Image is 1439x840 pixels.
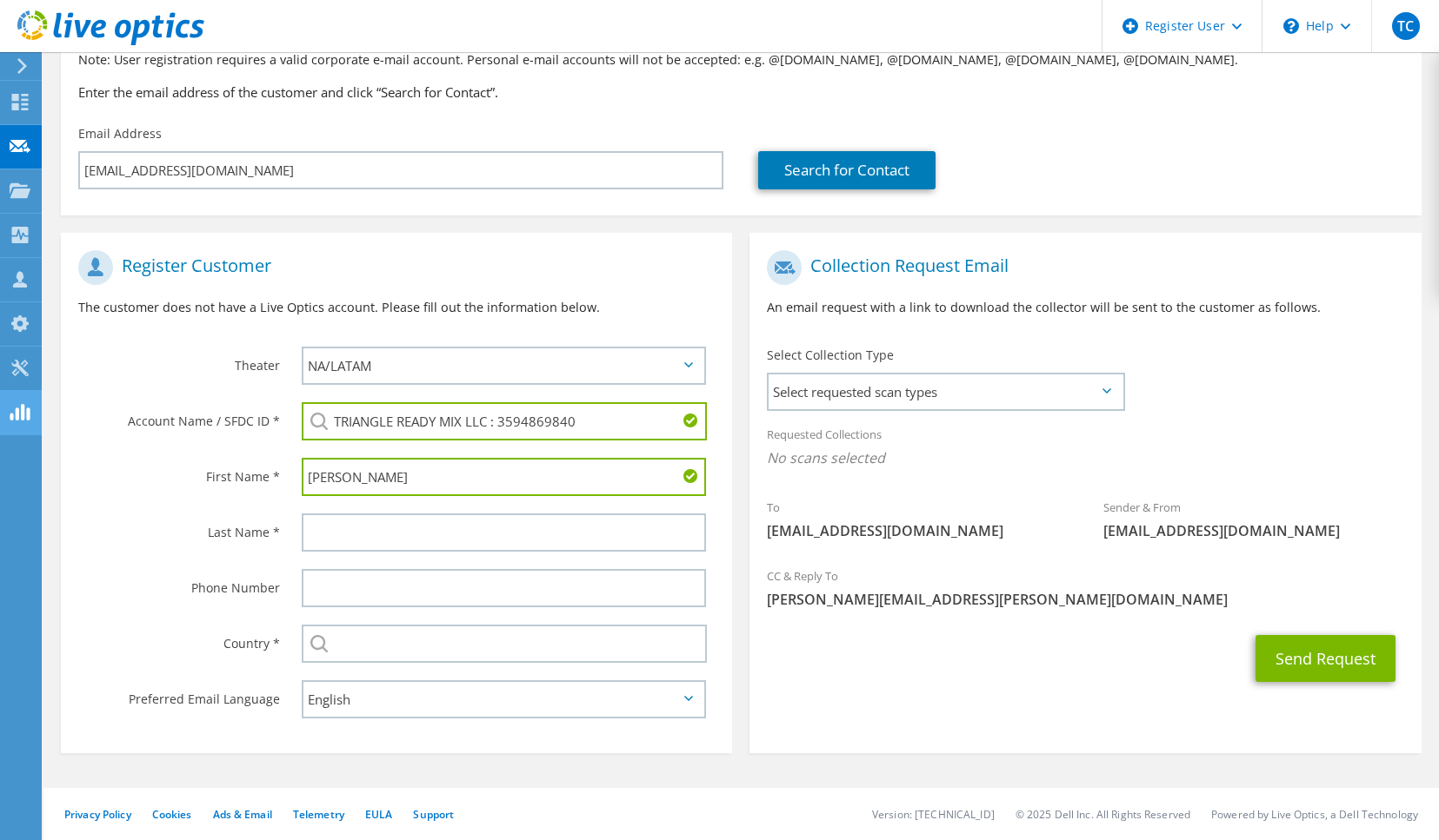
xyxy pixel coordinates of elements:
a: EULA [365,807,392,822]
div: Sender & From [1086,489,1422,549]
button: Send Request [1256,635,1396,682]
a: Ads & Email [213,807,272,822]
p: Note: User registration requires a valid corporate e-mail account. Personal e-mail accounts will ... [78,50,1404,69]
span: No scans selected [767,448,1403,467]
p: The customer does not have a Live Optics account. Please fill out the information below. [78,298,715,317]
h1: Register Customer [78,250,706,285]
label: Account Name / SFDC ID * [78,402,280,430]
div: To [749,489,1085,549]
a: Telemetry [293,807,344,822]
div: CC & Reply To [749,558,1421,618]
label: Email Address [78,125,162,142]
label: Phone Number [78,569,280,597]
svg: \n [1283,18,1299,34]
span: Select requested scan types [769,374,1122,409]
a: Privacy Policy [64,807,131,822]
label: First Name * [78,458,280,486]
li: Powered by Live Optics, a Dell Technology [1211,807,1418,822]
label: Last Name * [78,513,280,541]
a: Support [413,807,454,822]
a: Cookies [152,807,192,822]
h3: Enter the email address of the customer and click “Search for Contact”. [78,83,1404,102]
p: An email request with a link to download the collector will be sent to the customer as follows. [767,298,1403,317]
span: [EMAIL_ADDRESS][DOMAIN_NAME] [767,521,1068,540]
span: TC [1392,12,1420,40]
li: Version: [TECHNICAL_ID] [872,807,995,822]
label: Select Collection Type [767,347,894,364]
label: Theater [78,347,280,374]
label: Country * [78,625,280,652]
span: [PERSON_NAME][EMAIL_ADDRESS][PERSON_NAME][DOMAIN_NAME] [767,590,1403,609]
a: Search for Contact [758,151,936,189]
h1: Collection Request Email [767,250,1395,285]
div: Requested Collections [749,416,1421,480]
span: [EMAIL_ADDRESS][DOMAIN_NAME] [1103,521,1404,540]
li: © 2025 Dell Inc. All Rights Reserved [1016,807,1190,822]
label: Preferred Email Language [78,680,280,708]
